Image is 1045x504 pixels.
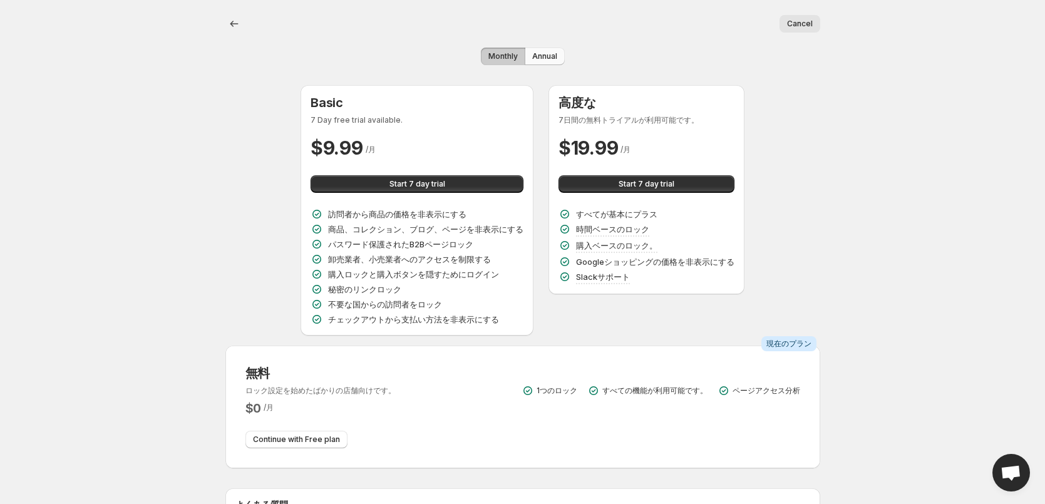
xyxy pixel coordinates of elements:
[619,179,674,189] span: Start 7 day trial
[559,135,618,160] h2: $ 19.99
[328,238,473,250] p: パスワード保護されたB2Bページロック
[328,253,491,265] p: 卸売業者、小売業者へのアクセスを制限する
[225,15,243,33] button: Back
[733,386,800,396] p: ページアクセス分析
[311,95,523,110] h3: Basic
[245,366,396,381] h3: 無料
[532,51,557,61] span: Annual
[245,401,262,416] h2: $ 0
[787,19,813,29] span: Cancel
[311,175,523,193] button: Start 7 day trial
[264,403,274,412] span: /月
[766,339,811,349] span: 現在のプラン
[245,431,347,448] button: Continue with Free plan
[311,135,363,160] h2: $ 9.99
[328,283,401,296] p: 秘密のリンクロック
[780,15,820,33] button: Cancel
[576,255,734,268] p: Googleショッピングの価格を非表示にする
[253,435,340,445] span: Continue with Free plan
[328,313,499,326] p: チェックアウトから支払い方法を非表示にする
[366,145,376,154] span: /月
[328,298,442,311] p: 不要な国からの訪問者をロック
[328,223,523,235] p: 商品、コレクション、ブログ、ページを非表示にする
[311,115,523,125] p: 7 Day free trial available.
[481,48,525,65] button: Monthly
[389,179,445,189] span: Start 7 day trial
[620,145,631,154] span: /月
[537,386,577,396] p: 1つのロック
[576,208,657,220] p: すべてが基本にプラス
[559,115,734,125] p: 7日間の無料トライアルが利用可能です。
[576,223,649,235] p: 時間ベースのロック
[576,270,630,283] p: Slackサポート
[488,51,518,61] span: Monthly
[328,208,466,220] p: 訪問者から商品の価格を非表示にする
[602,386,708,396] p: すべての機能が利用可能です。
[559,95,734,110] h3: 高度な
[576,239,657,252] p: 購入ベースのロック。
[992,454,1030,491] div: Open chat
[559,175,734,193] button: Start 7 day trial
[245,386,396,396] p: ロック設定を始めたばかりの店舗向けです。
[328,268,499,280] p: 購入ロックと購入ボタンを隠すためにログイン
[525,48,565,65] button: Annual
